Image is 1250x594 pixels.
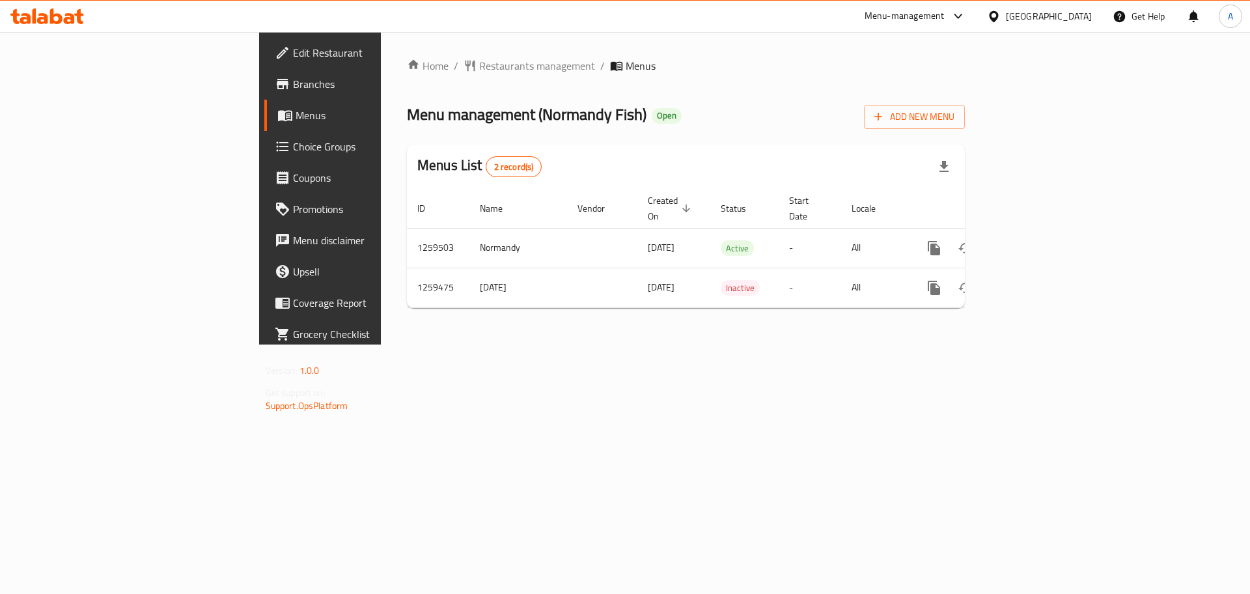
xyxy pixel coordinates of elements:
a: Support.OpsPlatform [266,397,348,414]
a: Edit Restaurant [264,37,468,68]
a: Restaurants management [464,58,595,74]
th: Actions [908,189,1054,229]
a: Coupons [264,162,468,193]
td: Normandy [469,228,567,268]
a: Coverage Report [264,287,468,318]
span: Get support on: [266,384,326,401]
span: Branches [293,76,458,92]
a: Upsell [264,256,468,287]
div: Menu-management [865,8,945,24]
span: Menus [626,58,656,74]
div: Inactive [721,280,760,296]
button: Add New Menu [864,105,965,129]
td: [DATE] [469,268,567,307]
span: Promotions [293,201,458,217]
td: - [779,268,841,307]
span: Coupons [293,170,458,186]
button: more [919,233,950,264]
span: Add New Menu [874,109,954,125]
li: / [600,58,605,74]
span: Vendor [577,201,622,216]
a: Branches [264,68,468,100]
h2: Menus List [417,156,542,177]
span: Grocery Checklist [293,326,458,342]
td: All [841,228,908,268]
span: Restaurants management [479,58,595,74]
span: Menu management ( Normandy Fish ) [407,100,646,129]
td: - [779,228,841,268]
span: Status [721,201,763,216]
span: Active [721,241,754,256]
span: Start Date [789,193,826,224]
span: [DATE] [648,279,674,296]
a: Menus [264,100,468,131]
span: Created On [648,193,695,224]
span: Name [480,201,520,216]
div: Total records count [486,156,542,177]
td: All [841,268,908,307]
div: Active [721,240,754,256]
a: Promotions [264,193,468,225]
table: enhanced table [407,189,1054,308]
button: more [919,272,950,304]
span: Menus [296,107,458,123]
a: Choice Groups [264,131,468,162]
span: A [1228,9,1233,23]
a: Menu disclaimer [264,225,468,256]
span: Locale [852,201,893,216]
span: Coverage Report [293,295,458,311]
div: [GEOGRAPHIC_DATA] [1006,9,1092,23]
span: Menu disclaimer [293,233,458,248]
span: Upsell [293,264,458,279]
span: Choice Groups [293,139,458,154]
div: Open [652,108,682,124]
nav: breadcrumb [407,58,965,74]
span: 1.0.0 [299,362,320,379]
span: [DATE] [648,239,674,256]
button: Change Status [950,233,981,264]
span: Open [652,110,682,121]
div: Export file [928,151,960,182]
button: Change Status [950,272,981,304]
span: Version: [266,362,298,379]
span: Inactive [721,281,760,296]
span: ID [417,201,442,216]
a: Grocery Checklist [264,318,468,350]
span: 2 record(s) [486,161,542,173]
span: Edit Restaurant [293,45,458,61]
